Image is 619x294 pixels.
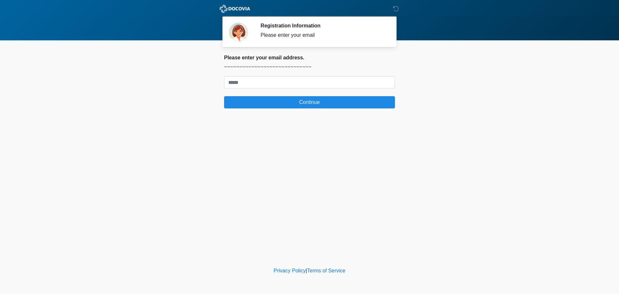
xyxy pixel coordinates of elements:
a: Terms of Service [307,268,345,273]
img: Agent Avatar [229,23,248,42]
button: Continue [224,96,395,108]
div: Please enter your email [260,31,385,39]
a: Privacy Policy [274,268,306,273]
h2: Please enter your email address. [224,55,395,61]
p: ~~~~~~~~~~~~~~~~~~~~~~~~~~~~~ [224,63,395,71]
h2: Registration Information [260,23,385,29]
a: | [306,268,307,273]
img: ABC Med Spa- GFEase Logo [218,5,252,13]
